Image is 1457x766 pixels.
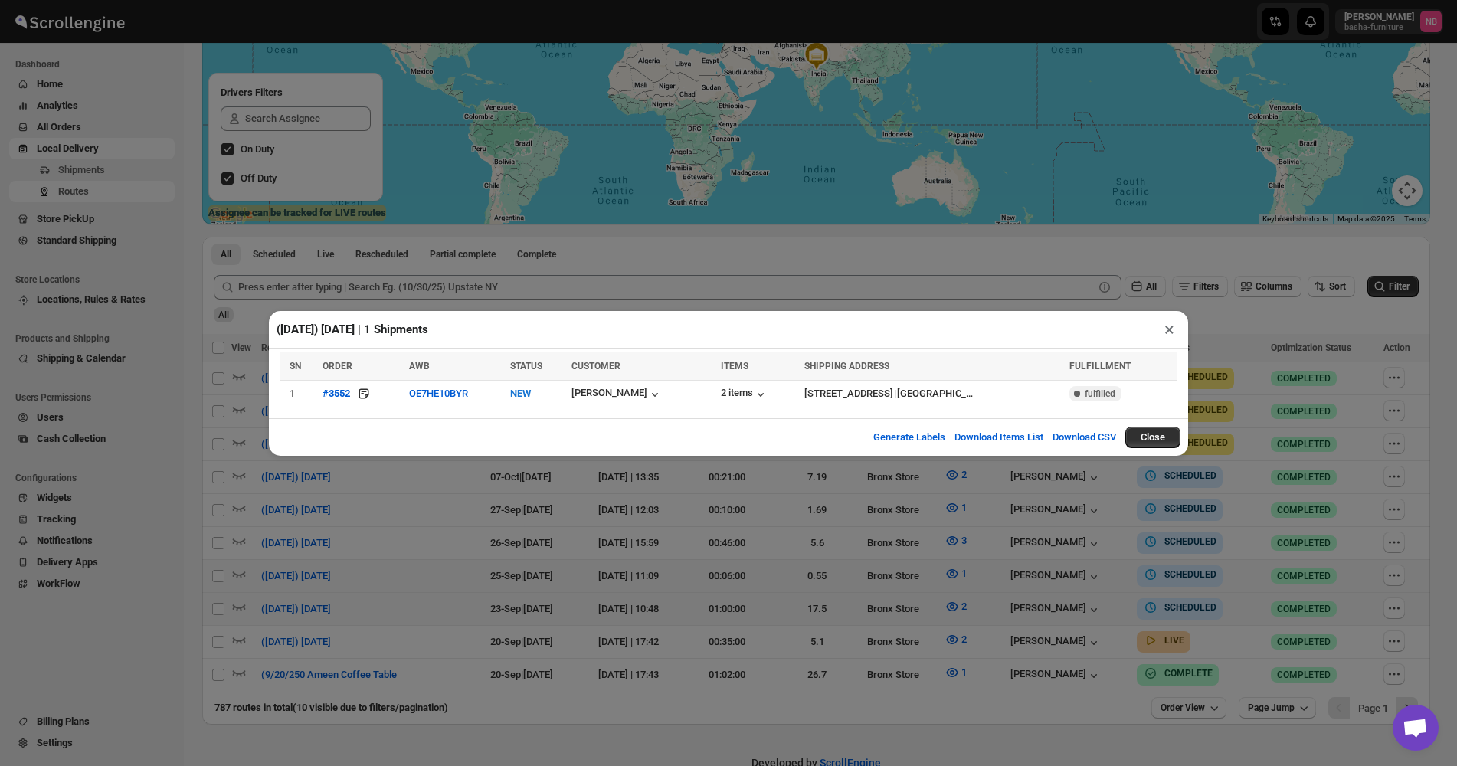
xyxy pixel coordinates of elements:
button: 2 items [721,387,768,402]
div: Open chat [1393,705,1439,751]
button: #3552 [323,386,350,401]
span: SHIPPING ADDRESS [804,361,889,372]
button: Generate Labels [864,422,954,453]
button: Download CSV [1043,422,1125,453]
span: SN [290,361,301,372]
span: NEW [510,388,531,399]
div: [STREET_ADDRESS] [804,386,893,401]
div: #3552 [323,388,350,399]
button: Close [1125,427,1180,448]
span: AWB [409,361,430,372]
button: × [1158,319,1180,340]
td: 1 [280,380,318,407]
div: | [804,386,1060,401]
button: [PERSON_NAME] [571,387,663,402]
span: ORDER [323,361,352,372]
button: OE7HE10BYR [409,388,468,399]
span: FULFILLMENT [1069,361,1131,372]
h2: ([DATE]) [DATE] | 1 Shipments [277,322,428,337]
span: CUSTOMER [571,361,620,372]
span: fulfilled [1085,388,1115,400]
span: STATUS [510,361,542,372]
button: Download Items List [945,422,1053,453]
div: [GEOGRAPHIC_DATA] [897,386,974,401]
span: ITEMS [721,361,748,372]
